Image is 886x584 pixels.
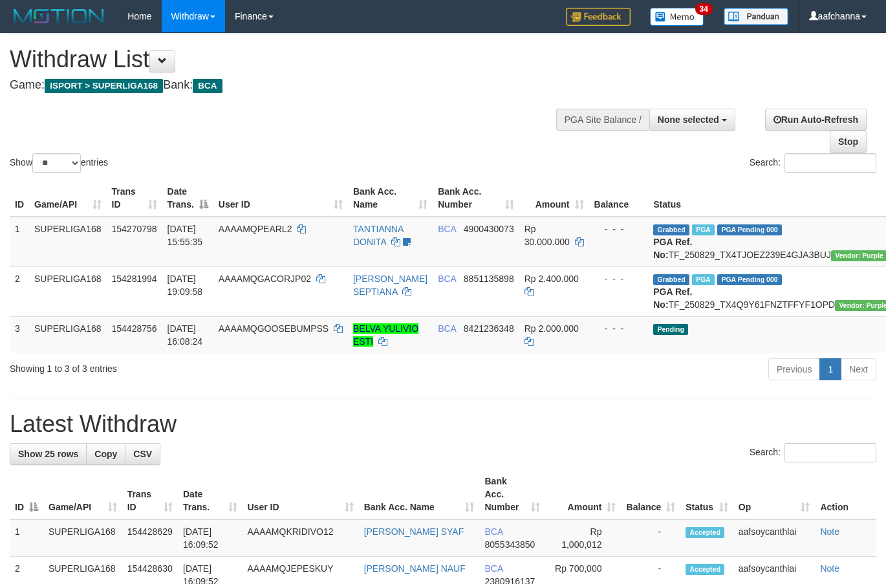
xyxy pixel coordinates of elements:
[594,322,643,335] div: - - -
[32,153,81,173] select: Showentries
[686,564,724,575] span: Accepted
[348,180,433,217] th: Bank Acc. Name: activate to sort column ascending
[10,316,29,353] td: 3
[10,180,29,217] th: ID
[10,6,108,26] img: MOTION_logo.png
[524,323,579,334] span: Rp 2.000.000
[653,274,689,285] span: Grabbed
[43,519,122,557] td: SUPERLIGA168
[658,114,719,125] span: None selected
[680,470,733,519] th: Status: activate to sort column ascending
[653,224,689,235] span: Grabbed
[820,563,839,574] a: Note
[10,519,43,557] td: 1
[29,180,107,217] th: Game/API: activate to sort column ascending
[650,8,704,26] img: Button%20Memo.svg
[653,287,692,310] b: PGA Ref. No:
[464,274,514,284] span: Copy 8851135898 to clipboard
[359,470,480,519] th: Bank Acc. Name: activate to sort column ascending
[545,470,621,519] th: Amount: activate to sort column ascending
[524,274,579,284] span: Rp 2.400.000
[10,153,108,173] label: Show entries
[589,180,649,217] th: Balance
[112,323,157,334] span: 154428756
[178,519,243,557] td: [DATE] 16:09:52
[653,324,688,335] span: Pending
[167,323,203,347] span: [DATE] 16:08:24
[219,224,292,234] span: AAAAMQPEARL2
[10,79,578,92] h4: Game: Bank:
[243,519,359,557] td: AAAAMQKRIDIVO12
[10,217,29,267] td: 1
[594,222,643,235] div: - - -
[724,8,788,25] img: panduan.png
[484,526,502,537] span: BCA
[566,8,631,26] img: Feedback.jpg
[784,443,876,462] input: Search:
[162,180,213,217] th: Date Trans.: activate to sort column descending
[750,153,876,173] label: Search:
[556,109,649,131] div: PGA Site Balance /
[621,519,680,557] td: -
[219,274,311,284] span: AAAAMQGACORJP02
[193,79,222,93] span: BCA
[112,274,157,284] span: 154281994
[10,47,578,72] h1: Withdraw List
[133,449,152,459] span: CSV
[479,470,545,519] th: Bank Acc. Number: activate to sort column ascending
[692,274,715,285] span: Marked by aafnonsreyleab
[10,266,29,316] td: 2
[10,411,876,437] h1: Latest Withdraw
[364,563,466,574] a: [PERSON_NAME] NAUF
[820,526,839,537] a: Note
[524,224,570,247] span: Rp 30.000.000
[86,443,125,465] a: Copy
[29,266,107,316] td: SUPERLIGA168
[178,470,243,519] th: Date Trans.: activate to sort column ascending
[695,3,713,15] span: 34
[112,224,157,234] span: 154270798
[653,237,692,260] b: PGA Ref. No:
[438,323,456,334] span: BCA
[364,526,464,537] a: [PERSON_NAME] SYAF
[733,470,816,519] th: Op: activate to sort column ascending
[717,274,782,285] span: PGA Pending
[519,180,589,217] th: Amount: activate to sort column ascending
[484,539,535,550] span: Copy 8055343850 to clipboard
[692,224,715,235] span: Marked by aafmaleo
[621,470,680,519] th: Balance: activate to sort column ascending
[464,323,514,334] span: Copy 8421236348 to clipboard
[94,449,117,459] span: Copy
[545,519,621,557] td: Rp 1,000,012
[594,272,643,285] div: - - -
[768,358,820,380] a: Previous
[122,519,178,557] td: 154428629
[29,316,107,353] td: SUPERLIGA168
[649,109,735,131] button: None selected
[122,470,178,519] th: Trans ID: activate to sort column ascending
[18,449,78,459] span: Show 25 rows
[107,180,162,217] th: Trans ID: activate to sort column ascending
[841,358,876,380] a: Next
[464,224,514,234] span: Copy 4900430073 to clipboard
[167,224,203,247] span: [DATE] 15:55:35
[167,274,203,297] span: [DATE] 19:09:58
[45,79,163,93] span: ISPORT > SUPERLIGA168
[438,224,456,234] span: BCA
[243,470,359,519] th: User ID: activate to sort column ascending
[10,443,87,465] a: Show 25 rows
[815,470,876,519] th: Action
[765,109,867,131] a: Run Auto-Refresh
[819,358,841,380] a: 1
[43,470,122,519] th: Game/API: activate to sort column ascending
[717,224,782,235] span: PGA Pending
[433,180,519,217] th: Bank Acc. Number: activate to sort column ascending
[29,217,107,267] td: SUPERLIGA168
[750,443,876,462] label: Search:
[219,323,329,334] span: AAAAMQGOOSEBUMPSS
[213,180,348,217] th: User ID: activate to sort column ascending
[353,323,418,347] a: BELVA YULIVIO ESTI
[353,274,427,297] a: [PERSON_NAME] SEPTIANA
[353,224,404,247] a: TANTIANNA DONITA
[125,443,160,465] a: CSV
